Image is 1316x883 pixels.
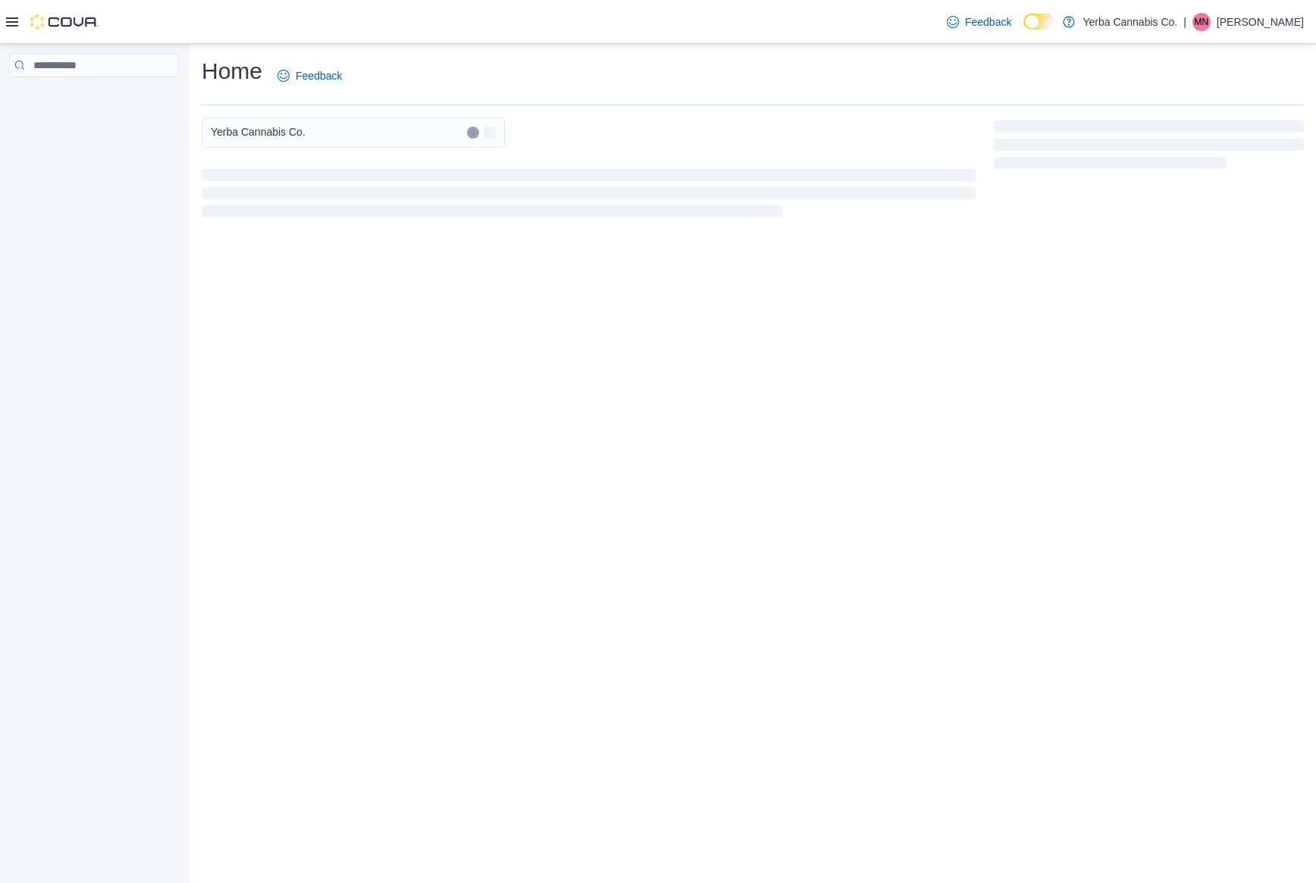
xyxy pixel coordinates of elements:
span: Loading [202,172,976,221]
a: Feedback [271,61,348,91]
img: Cova [30,14,99,30]
span: Feedback [965,14,1011,30]
button: Clear input [467,127,479,139]
span: Loading [994,124,1304,172]
nav: Complex example [9,80,179,117]
h1: Home [202,56,262,86]
input: Dark Mode [1023,14,1055,30]
span: MN [1195,13,1209,31]
a: Feedback [941,7,1017,37]
span: Yerba Cannabis Co. [211,123,305,141]
button: Open list of options [484,127,496,139]
p: [PERSON_NAME] [1217,13,1304,31]
p: Yerba Cannabis Co. [1083,13,1177,31]
p: | [1183,13,1186,31]
div: Michael Nezi [1192,13,1211,31]
span: Feedback [296,68,342,83]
